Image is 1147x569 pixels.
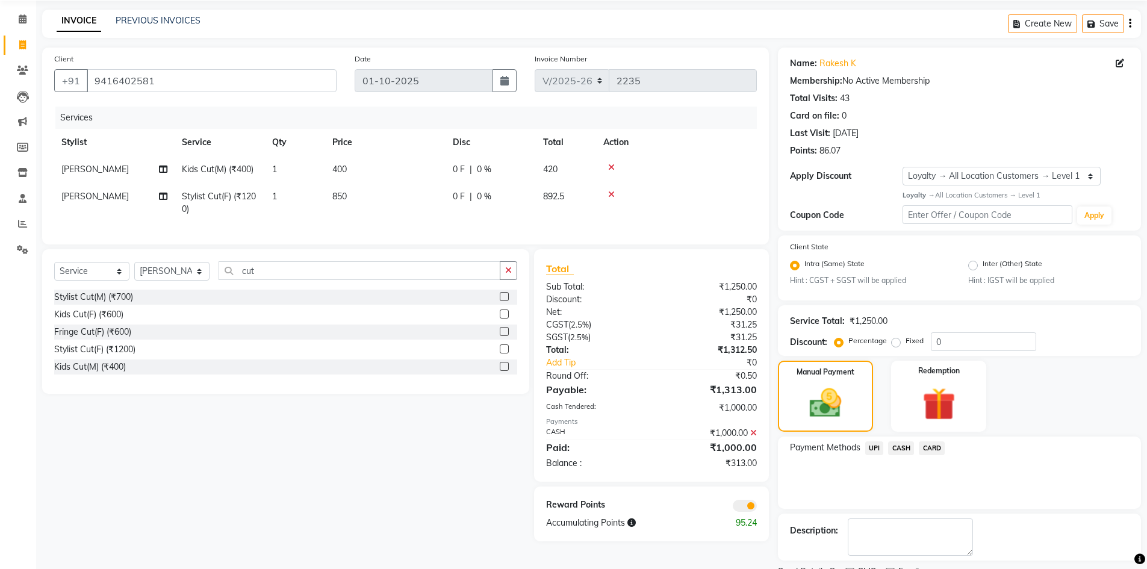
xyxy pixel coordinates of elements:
[536,129,596,156] th: Total
[790,75,842,87] div: Membership:
[54,54,73,64] label: Client
[903,205,1072,224] input: Enter Offer / Coupon Code
[61,164,129,175] span: [PERSON_NAME]
[651,402,766,414] div: ₹1,000.00
[840,92,850,105] div: 43
[1077,207,1111,225] button: Apply
[790,170,903,182] div: Apply Discount
[804,258,865,273] label: Intra (Same) State
[54,69,88,92] button: +91
[54,129,175,156] th: Stylist
[272,191,277,202] span: 1
[219,261,500,280] input: Search or Scan
[651,319,766,331] div: ₹31.25
[355,54,371,64] label: Date
[175,129,265,156] th: Service
[651,331,766,344] div: ₹31.25
[543,191,564,202] span: 892.5
[596,129,757,156] th: Action
[537,499,651,512] div: Reward Points
[790,75,1129,87] div: No Active Membership
[919,441,945,455] span: CARD
[651,427,766,440] div: ₹1,000.00
[332,164,347,175] span: 400
[800,385,851,421] img: _cash.svg
[87,69,337,92] input: Search by Name/Mobile/Email/Code
[182,191,256,214] span: Stylist Cut(F) (₹1200)
[790,92,838,105] div: Total Visits:
[790,209,903,222] div: Coupon Code
[651,370,766,382] div: ₹0.50
[54,361,126,373] div: Kids Cut(M) (₹400)
[906,335,924,346] label: Fixed
[116,15,200,26] a: PREVIOUS INVOICES
[790,145,817,157] div: Points:
[790,110,839,122] div: Card on file:
[537,517,708,529] div: Accumulating Points
[888,441,914,455] span: CASH
[651,281,766,293] div: ₹1,250.00
[55,107,766,129] div: Services
[651,382,766,397] div: ₹1,313.00
[54,343,135,356] div: Stylist Cut(F) (₹1200)
[671,356,766,369] div: ₹0
[790,241,828,252] label: Client State
[537,293,651,306] div: Discount:
[819,57,856,70] a: Rakesh K
[57,10,101,32] a: INVOICE
[850,315,887,328] div: ₹1,250.00
[983,258,1042,273] label: Inter (Other) State
[842,110,847,122] div: 0
[453,163,465,176] span: 0 F
[546,332,568,343] span: SGST
[446,129,536,156] th: Disc
[332,191,347,202] span: 850
[535,54,587,64] label: Invoice Number
[903,190,1129,201] div: All Location Customers → Level 1
[651,306,766,319] div: ₹1,250.00
[570,332,588,342] span: 2.5%
[537,457,651,470] div: Balance :
[54,308,123,321] div: Kids Cut(F) (₹600)
[833,127,859,140] div: [DATE]
[61,191,129,202] span: [PERSON_NAME]
[797,367,854,378] label: Manual Payment
[537,356,670,369] a: Add Tip
[537,281,651,293] div: Sub Total:
[537,440,651,455] div: Paid:
[537,427,651,440] div: CASH
[651,440,766,455] div: ₹1,000.00
[790,315,845,328] div: Service Total:
[537,370,651,382] div: Round Off:
[790,336,827,349] div: Discount:
[537,319,651,331] div: ( )
[546,319,568,330] span: CGST
[54,326,131,338] div: Fringe Cut(F) (₹600)
[182,164,253,175] span: Kids Cut(M) (₹400)
[470,190,472,203] span: |
[651,293,766,306] div: ₹0
[790,127,830,140] div: Last Visit:
[272,164,277,175] span: 1
[968,275,1129,286] small: Hint : IGST will be applied
[651,457,766,470] div: ₹313.00
[543,164,558,175] span: 420
[537,306,651,319] div: Net:
[790,524,838,537] div: Description:
[453,190,465,203] span: 0 F
[848,335,887,346] label: Percentage
[546,263,574,275] span: Total
[918,365,960,376] label: Redemption
[470,163,472,176] span: |
[537,331,651,344] div: ( )
[265,129,325,156] th: Qty
[912,384,966,424] img: _gift.svg
[790,441,860,454] span: Payment Methods
[537,344,651,356] div: Total:
[546,417,756,427] div: Payments
[790,57,817,70] div: Name:
[477,163,491,176] span: 0 %
[537,402,651,414] div: Cash Tendered:
[903,191,934,199] strong: Loyalty →
[1082,14,1124,33] button: Save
